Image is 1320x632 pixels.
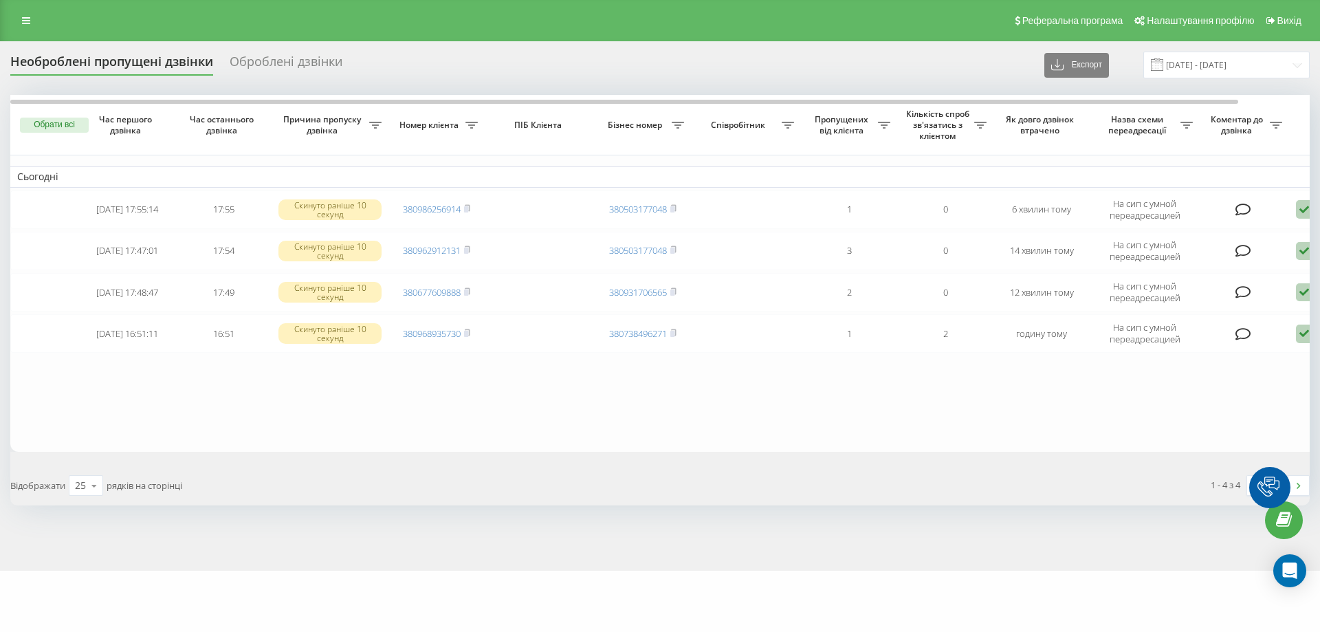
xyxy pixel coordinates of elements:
[609,286,667,298] a: 380931706565
[1090,273,1200,312] td: На сип с умной переадресацией
[278,323,382,344] div: Скинуто раніше 10 секунд
[1147,15,1254,26] span: Налаштування профілю
[897,273,993,312] td: 0
[10,54,213,76] div: Необроблені пропущені дзвінки
[403,203,461,215] a: 380986256914
[20,118,89,133] button: Обрати всі
[801,314,897,353] td: 1
[698,120,782,131] span: Співробітник
[1090,190,1200,229] td: На сип с умной переадресацией
[79,232,175,270] td: [DATE] 17:47:01
[75,479,86,492] div: 25
[1022,15,1123,26] span: Реферальна програма
[1277,15,1301,26] span: Вихід
[1004,114,1079,135] span: Як довго дзвінок втрачено
[609,244,667,257] a: 380503177048
[801,273,897,312] td: 2
[278,199,382,220] div: Скинуто раніше 10 секунд
[1097,114,1180,135] span: Назва схеми переадресації
[1273,554,1306,587] div: Open Intercom Messenger
[993,190,1090,229] td: 6 хвилин тому
[395,120,465,131] span: Номер клієнта
[79,314,175,353] td: [DATE] 16:51:11
[175,273,272,312] td: 17:49
[10,479,65,492] span: Відображати
[602,120,672,131] span: Бізнес номер
[90,114,164,135] span: Час першого дзвінка
[897,190,993,229] td: 0
[278,114,369,135] span: Причина пропуску дзвінка
[1211,478,1240,492] div: 1 - 4 з 4
[278,241,382,261] div: Скинуто раніше 10 секунд
[175,232,272,270] td: 17:54
[278,282,382,303] div: Скинуто раніше 10 секунд
[107,479,182,492] span: рядків на сторінці
[993,232,1090,270] td: 14 хвилин тому
[993,273,1090,312] td: 12 хвилин тому
[609,327,667,340] a: 380738496271
[1090,232,1200,270] td: На сип с умной переадресацией
[403,244,461,257] a: 380962912131
[403,327,461,340] a: 380968935730
[79,273,175,312] td: [DATE] 17:48:47
[897,232,993,270] td: 0
[801,232,897,270] td: 3
[79,190,175,229] td: [DATE] 17:55:14
[496,120,583,131] span: ПІБ Клієнта
[1090,314,1200,353] td: На сип с умной переадресацией
[993,314,1090,353] td: годину тому
[1044,53,1109,78] button: Експорт
[801,190,897,229] td: 1
[175,314,272,353] td: 16:51
[609,203,667,215] a: 380503177048
[897,314,993,353] td: 2
[175,190,272,229] td: 17:55
[230,54,342,76] div: Оброблені дзвінки
[904,109,974,141] span: Кількість спроб зв'язатись з клієнтом
[186,114,261,135] span: Час останнього дзвінка
[808,114,878,135] span: Пропущених від клієнта
[1207,114,1270,135] span: Коментар до дзвінка
[403,286,461,298] a: 380677609888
